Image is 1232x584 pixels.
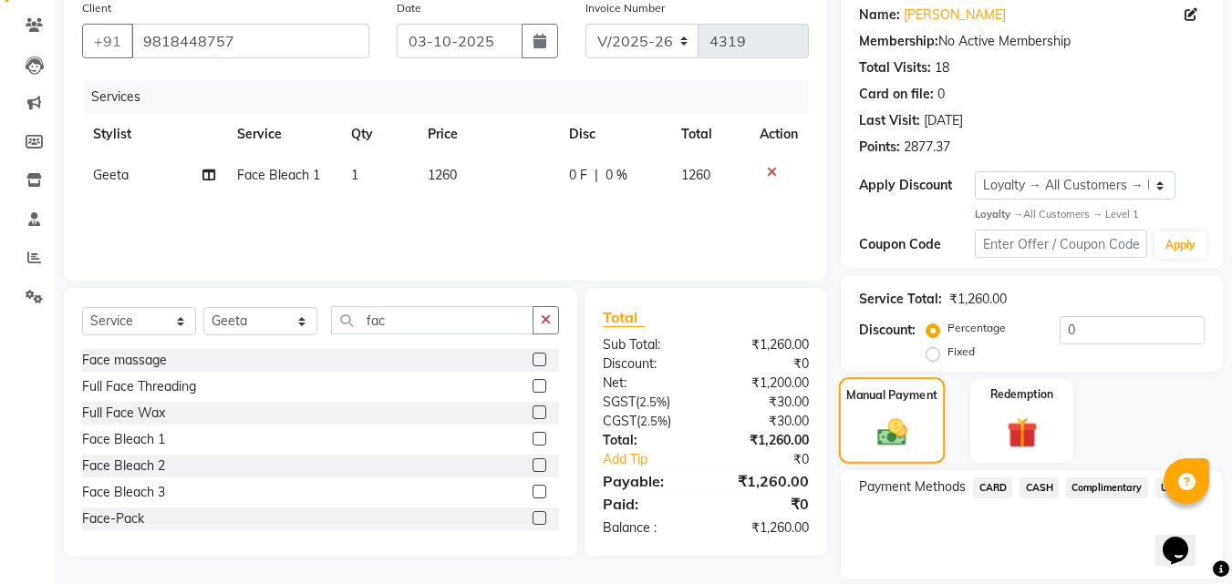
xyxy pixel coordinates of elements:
[1066,477,1148,498] span: Complimentary
[82,483,165,502] div: Face Bleach 3
[82,456,165,476] div: Face Bleach 2
[82,404,165,423] div: Full Face Wax
[606,166,627,185] span: 0 %
[937,85,945,104] div: 0
[82,114,226,155] th: Stylist
[82,430,165,449] div: Face Bleach 1
[589,431,706,450] div: Total:
[859,290,942,309] div: Service Total:
[924,111,963,130] div: [DATE]
[859,58,931,77] div: Total Visits:
[859,138,900,157] div: Points:
[237,167,320,183] span: Face Bleach 1
[93,167,129,183] span: Geeta
[706,393,823,412] div: ₹30.00
[975,208,1023,220] strong: Loyalty →
[589,335,706,354] div: Sub Total:
[331,306,533,334] input: Search or Scan
[859,176,974,195] div: Apply Discount
[949,290,1007,309] div: ₹1,260.00
[904,5,1006,25] a: [PERSON_NAME]
[859,5,900,25] div: Name:
[589,470,706,492] div: Payable:
[670,114,750,155] th: Total
[947,343,975,360] label: Fixed
[706,470,823,492] div: ₹1,260.00
[706,431,823,450] div: ₹1,260.00
[1020,477,1059,498] span: CASH
[351,167,358,183] span: 1
[603,308,645,327] span: Total
[681,167,710,183] span: 1260
[595,166,598,185] span: |
[82,24,133,58] button: +91
[706,412,823,431] div: ₹30.00
[749,114,809,155] th: Action
[859,85,934,104] div: Card on file:
[589,493,706,515] div: Paid:
[603,394,636,410] span: SGST
[935,58,949,77] div: 18
[226,114,341,155] th: Service
[859,477,966,497] span: Payment Methods
[859,321,916,340] div: Discount:
[904,138,950,157] div: 2877.37
[569,166,587,185] span: 0 F
[428,167,457,183] span: 1260
[1154,231,1206,259] button: Apply
[84,80,823,114] div: Services
[998,414,1047,451] img: _gift.svg
[603,413,637,429] span: CGST
[589,354,706,374] div: Discount:
[706,335,823,354] div: ₹1,260.00
[726,450,823,469] div: ₹0
[990,386,1053,403] label: Redemption
[82,509,144,528] div: Face-Pack
[706,493,823,515] div: ₹0
[340,114,417,155] th: Qty
[131,24,369,58] input: Search by Name/Mobile/Email/Code
[859,32,938,51] div: Membership:
[1155,511,1214,566] iframe: chat widget
[589,518,706,538] div: Balance :
[417,114,558,155] th: Price
[947,320,1006,336] label: Percentage
[640,414,668,428] span: 2.5%
[706,518,823,538] div: ₹1,260.00
[589,393,706,412] div: ( )
[859,235,974,254] div: Coupon Code
[859,111,920,130] div: Last Visit:
[706,374,823,393] div: ₹1,200.00
[975,230,1147,258] input: Enter Offer / Coupon Code
[846,387,937,405] label: Manual Payment
[558,114,670,155] th: Disc
[639,394,667,409] span: 2.5%
[973,477,1012,498] span: CARD
[82,377,196,396] div: Full Face Threading
[589,450,725,469] a: Add Tip
[82,351,167,370] div: Face massage
[706,354,823,374] div: ₹0
[975,207,1205,222] div: All Customers → Level 1
[589,412,706,431] div: ( )
[859,32,1205,51] div: No Active Membership
[1155,477,1184,498] span: UPI
[868,415,916,450] img: _cash.svg
[589,374,706,393] div: Net:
